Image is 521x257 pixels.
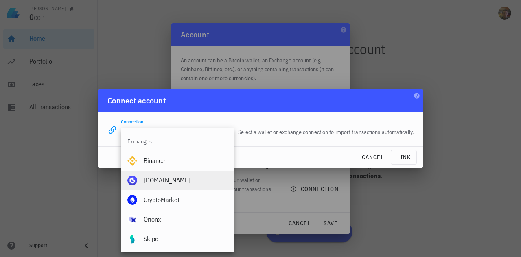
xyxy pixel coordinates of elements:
div: Orionx [144,215,227,223]
button: link [391,150,417,165]
div: Exchanges [121,132,234,151]
span: link [394,154,413,161]
div: Binance [144,157,227,165]
div: [DOMAIN_NAME] [144,176,227,184]
div: Skipo [144,235,227,243]
button: cancel [358,150,387,165]
span: cancel [361,154,384,161]
input: Select a connection [121,123,192,136]
div: Select a wallet or exchange connection to import transactions automatically. [208,123,418,141]
label: Connection [121,119,143,125]
div: Connect account [107,94,166,107]
div: CryptoMarket [144,196,227,204]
